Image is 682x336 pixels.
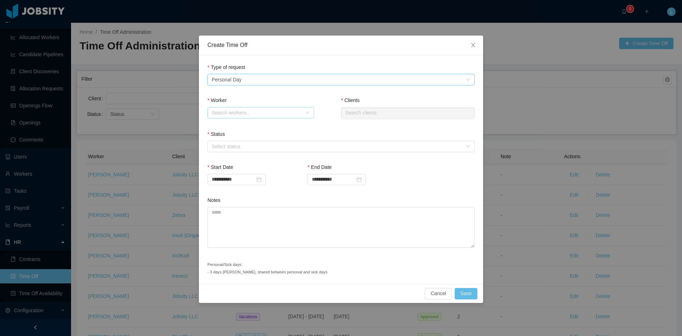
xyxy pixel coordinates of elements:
[207,197,221,203] label: Notes
[207,131,225,137] label: Status
[207,64,245,70] label: Type of request
[212,109,302,116] div: Search workers...
[256,177,261,182] i: icon: calendar
[341,97,359,103] label: Clients
[308,164,332,170] label: End Date
[357,177,362,182] i: icon: calendar
[212,143,462,150] div: Select status
[207,207,475,248] textarea: Notes
[207,164,233,170] label: Start Date
[425,288,452,299] button: Cancel
[466,144,470,149] i: icon: down
[455,288,477,299] button: Save
[470,42,476,48] i: icon: close
[463,36,483,55] button: Close
[207,41,475,49] div: Create Time Off
[207,97,227,103] label: Worker
[207,262,328,274] small: Personal/Sick days: - 3 days [PERSON_NAME], shared between personal and sick days
[212,74,242,85] div: Personal Day
[305,111,310,116] i: icon: down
